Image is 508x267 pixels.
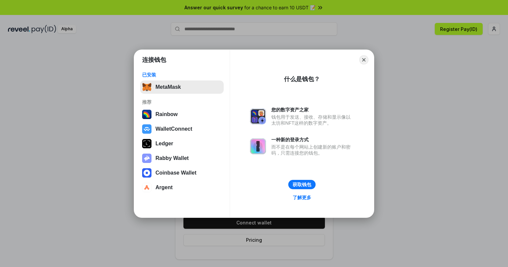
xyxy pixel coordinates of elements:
img: svg+xml,%3Csvg%20xmlns%3D%22http%3A%2F%2Fwww.w3.org%2F2000%2Fsvg%22%20fill%3D%22none%22%20viewBox... [142,154,151,163]
div: Coinbase Wallet [155,170,196,176]
img: svg+xml,%3Csvg%20xmlns%3D%22http%3A%2F%2Fwww.w3.org%2F2000%2Fsvg%22%20width%3D%2228%22%20height%3... [142,139,151,148]
button: WalletConnect [140,122,224,136]
button: Rabby Wallet [140,152,224,165]
div: 一种新的登录方式 [271,137,354,143]
div: Argent [155,185,173,191]
h1: 连接钱包 [142,56,166,64]
button: MetaMask [140,80,224,94]
a: 了解更多 [289,193,315,202]
button: Ledger [140,137,224,150]
img: svg+xml,%3Csvg%20width%3D%22120%22%20height%3D%22120%22%20viewBox%3D%220%200%20120%20120%22%20fil... [142,110,151,119]
div: Rainbow [155,111,178,117]
div: 了解更多 [293,195,311,200]
button: 获取钱包 [288,180,316,189]
img: svg+xml,%3Csvg%20xmlns%3D%22http%3A%2F%2Fwww.w3.org%2F2000%2Fsvg%22%20fill%3D%22none%22%20viewBox... [250,108,266,124]
div: 已安装 [142,72,222,78]
div: 钱包用于发送、接收、存储和显示像以太坊和NFT这样的数字资产。 [271,114,354,126]
img: svg+xml,%3Csvg%20fill%3D%22none%22%20height%3D%2233%22%20viewBox%3D%220%200%2035%2033%22%20width%... [142,82,151,92]
button: Argent [140,181,224,194]
img: svg+xml,%3Csvg%20xmlns%3D%22http%3A%2F%2Fwww.w3.org%2F2000%2Fsvg%22%20fill%3D%22none%22%20viewBox... [250,138,266,154]
div: 而不是在每个网站上创建新的账户和密码，只需连接您的钱包。 [271,144,354,156]
div: 您的数字资产之家 [271,107,354,113]
div: 推荐 [142,99,222,105]
div: WalletConnect [155,126,192,132]
button: Coinbase Wallet [140,166,224,180]
div: 获取钱包 [293,182,311,188]
div: Rabby Wallet [155,155,189,161]
div: 什么是钱包？ [284,75,320,83]
button: Rainbow [140,108,224,121]
div: MetaMask [155,84,181,90]
img: svg+xml,%3Csvg%20width%3D%2228%22%20height%3D%2228%22%20viewBox%3D%220%200%2028%2028%22%20fill%3D... [142,168,151,178]
button: Close [359,55,369,65]
img: svg+xml,%3Csvg%20width%3D%2228%22%20height%3D%2228%22%20viewBox%3D%220%200%2028%2028%22%20fill%3D... [142,183,151,192]
img: svg+xml,%3Csvg%20width%3D%2228%22%20height%3D%2228%22%20viewBox%3D%220%200%2028%2028%22%20fill%3D... [142,124,151,134]
div: Ledger [155,141,173,147]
